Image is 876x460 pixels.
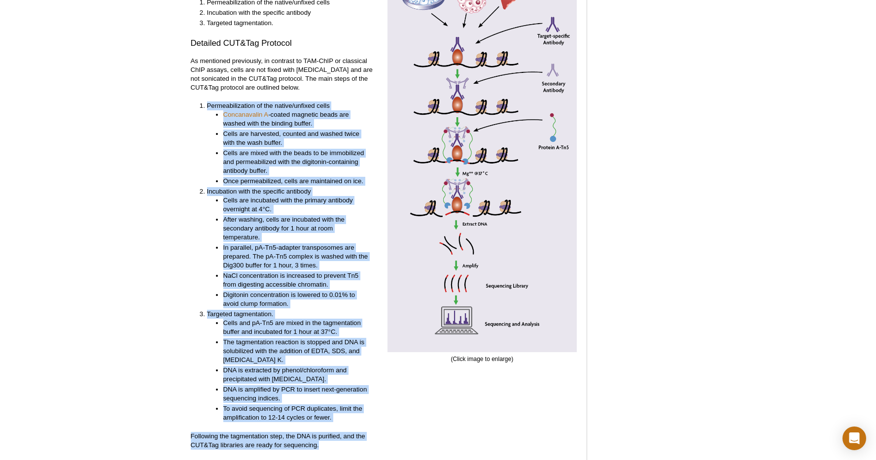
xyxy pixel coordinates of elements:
[223,366,370,384] li: DNA is extracted by phenol/chloroform and precipitated with [MEDICAL_DATA].
[191,57,380,92] p: As mentioned previously, in contrast to TAM-ChIP or classical ChIP assays, cells are not fixed wi...
[223,177,370,186] li: Once permeabilized, cells are maintained on ice.
[207,101,370,186] li: Permeabilization of the native/unfixed cells
[842,427,866,450] div: Open Intercom Messenger
[191,37,380,49] h3: Detailed CUT&Tag Protocol
[207,310,370,422] li: Targeted tagmentation.
[207,19,370,28] li: Targeted tagmentation.
[207,8,370,17] li: Incubation with the specific antibody
[191,432,380,450] p: Following the tagmentation step, the DNA is purified, and the CUT&Tag libraries are ready for seq...
[223,110,370,128] li: -coated magnetic beads are washed with the binding buffer.
[223,196,370,214] li: Cells are incubated with the primary antibody overnight at 4°C.
[223,385,370,403] li: DNA is amplified by PCR to insert next-generation sequencing indices.
[223,243,370,270] li: In parallel, pA-Tn5-adapter transposomes are prepared. The pA-Tn5 complex is washed with the Dig3...
[223,110,269,119] a: Concanavalin A
[223,404,370,422] li: To avoid sequencing of PCR duplicates, limit the amplification to 12-14 cycles or fewer.
[223,319,370,336] li: Cells and pA-Tn5 are mixed in the tagmentation buffer and incubated for 1 hour at 37°C.
[223,149,370,175] li: Cells are mixed with the beads to be immobilized and permeabilized with the digitonin-containing ...
[223,338,370,364] li: The tagmentation reaction is stopped and DNA is solubilized with the addition of EDTA, SDS, and [...
[223,215,370,242] li: After washing, cells are incubated with the secondary antibody for 1 hour at room temperature.
[223,130,370,147] li: Cells are harvested, counted and washed twice with the wash buffer.
[223,271,370,289] li: NaCl concentration is increased to prevent Tn5 from digesting accessible chromatin.
[207,187,370,308] li: Incubation with the specific antibody
[223,291,370,308] li: Digitonin concentration is lowered to 0.01% to avoid clump formation.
